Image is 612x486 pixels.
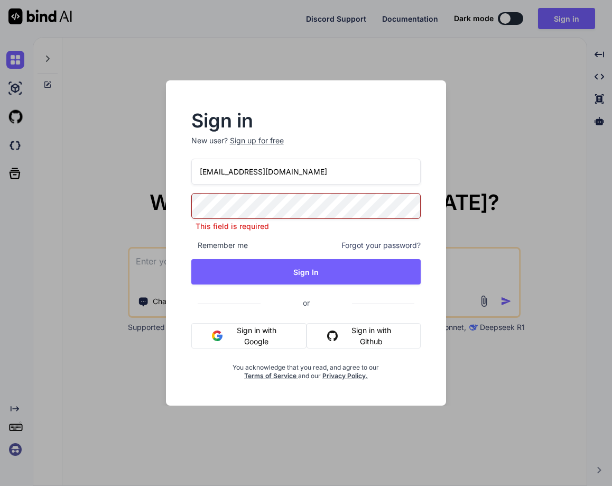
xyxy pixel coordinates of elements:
[191,323,307,349] button: Sign in with Google
[191,259,421,285] button: Sign In
[191,159,421,185] input: Login or Email
[307,323,421,349] button: Sign in with Github
[261,290,352,316] span: or
[322,372,368,380] a: Privacy Policy.
[191,112,421,129] h2: Sign in
[229,357,383,380] div: You acknowledge that you read, and agree to our and our
[191,221,421,232] p: This field is required
[341,240,421,251] span: Forgot your password?
[191,240,248,251] span: Remember me
[327,331,338,341] img: github
[212,331,222,341] img: google
[230,135,284,146] div: Sign up for free
[244,372,298,380] a: Terms of Service
[191,135,421,159] p: New user?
